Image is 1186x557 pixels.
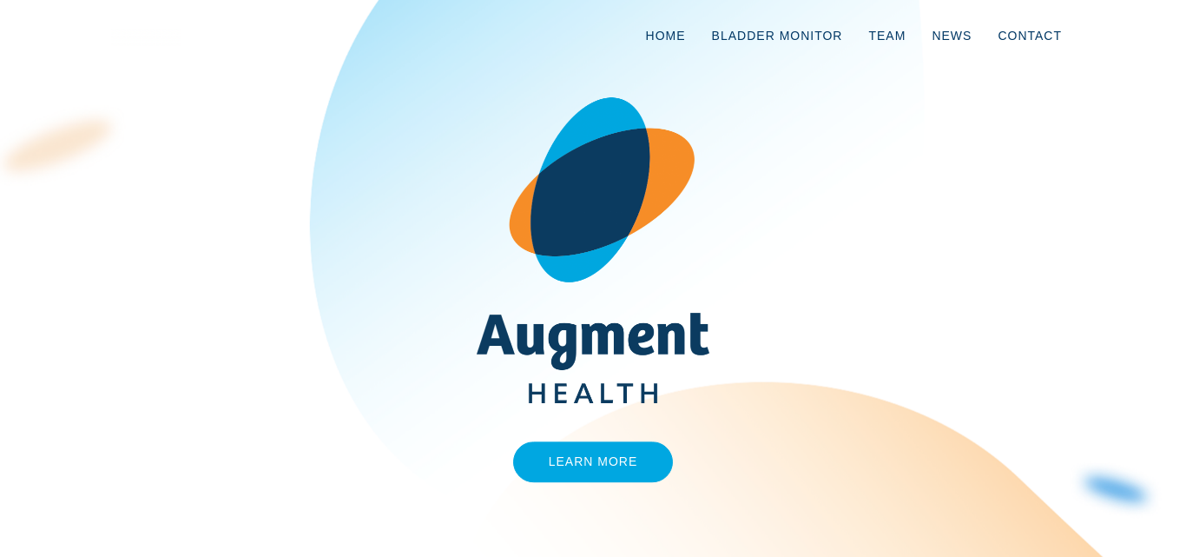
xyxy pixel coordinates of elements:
a: Team [855,7,919,64]
a: Home [633,7,699,64]
a: Contact [985,7,1075,64]
img: logo [111,29,181,46]
a: News [919,7,985,64]
a: Bladder Monitor [699,7,856,64]
a: Learn More [513,441,674,482]
img: AugmentHealth_FullColor_Transparent.png [464,97,722,404]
